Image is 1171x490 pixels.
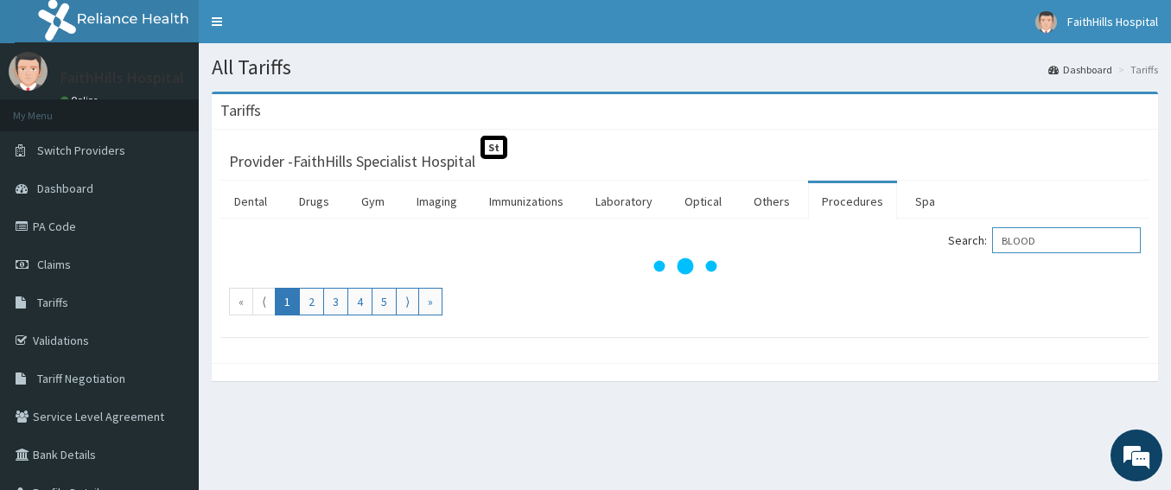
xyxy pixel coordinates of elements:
a: Laboratory [582,183,666,220]
h3: Tariffs [220,103,261,118]
span: Tariff Negotiation [37,371,125,386]
span: St [480,136,507,159]
a: Go to first page [229,288,253,315]
div: Minimize live chat window [283,9,325,50]
img: d_794563401_company_1708531726252_794563401 [32,86,70,130]
a: Gym [347,183,398,220]
a: Go to previous page [252,288,276,315]
a: Go to page number 4 [347,288,372,315]
label: Search: [948,227,1141,253]
a: Drugs [285,183,343,220]
span: Tariffs [37,295,68,310]
textarea: Type your message and hit 'Enter' [9,315,329,376]
svg: audio-loading [651,232,720,301]
a: Online [60,94,102,106]
div: Chat with us now [90,97,290,119]
span: Claims [37,257,71,272]
p: FaithHills Hospital [60,70,184,86]
a: Go to last page [418,288,442,315]
img: User Image [9,52,48,91]
a: Go to page number 3 [323,288,348,315]
a: Imaging [403,183,471,220]
span: We're online! [100,139,239,314]
a: Dental [220,183,281,220]
li: Tariffs [1114,62,1158,77]
input: Search: [992,227,1141,253]
img: User Image [1035,11,1057,33]
a: Spa [901,183,949,220]
span: Dashboard [37,181,93,196]
a: Go to page number 5 [372,288,397,315]
span: Switch Providers [37,143,125,158]
h3: Provider - FaithHills Specialist Hospital [229,154,475,169]
a: Go to next page [396,288,419,315]
a: Others [740,183,804,220]
a: Procedures [808,183,897,220]
a: Go to page number 2 [299,288,324,315]
a: Go to page number 1 [275,288,300,315]
h1: All Tariffs [212,56,1158,79]
a: Immunizations [475,183,577,220]
a: Optical [671,183,735,220]
a: Dashboard [1048,62,1112,77]
span: FaithHills Hospital [1067,14,1158,29]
